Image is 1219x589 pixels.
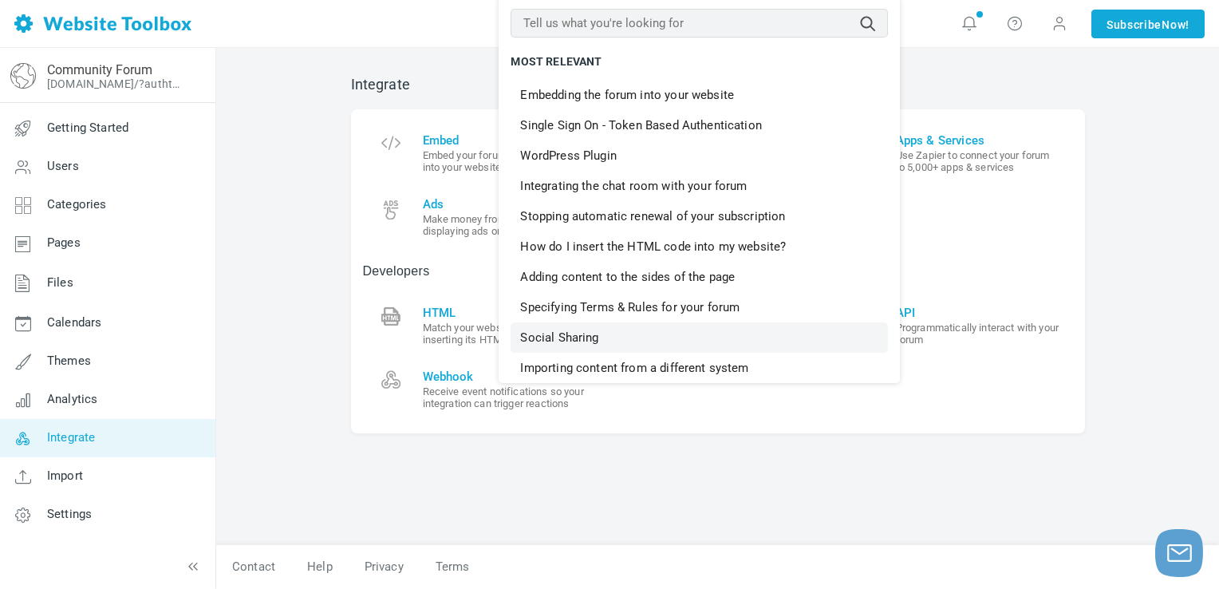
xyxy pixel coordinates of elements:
a: Contact [216,553,291,581]
a: [DOMAIN_NAME]/?authtoken=9bc25a4c1e172f09a64639eab52bcd16&rememberMe=1 [47,77,186,90]
a: Specifying Terms & Rules for your forum [511,292,888,322]
a: Stopping automatic renewal of your subscription [511,201,888,231]
span: Categories [47,197,107,211]
a: Webhook Receive event notifications so your integration can trigger reactions [363,358,600,421]
a: Terms [420,553,486,581]
span: Now! [1162,16,1189,34]
span: Users [47,159,79,173]
a: Apps & Services Use Zapier to connect your forum to 5,000+ apps & services [836,121,1073,185]
a: How do I insert the HTML code into my website? [511,231,888,262]
span: Calendars [47,315,101,330]
input: Tell us what you're looking for [511,9,888,38]
span: Apps & Services [896,133,1061,148]
img: globe-icon.png [10,63,36,89]
span: API [896,306,1061,320]
a: SubscribeNow! [1091,10,1205,38]
a: Single Sign On - Token Based Authentication [511,110,888,140]
small: Use Zapier to connect your forum to 5,000+ apps & services [896,149,1061,173]
a: Social Sharing [511,322,888,353]
a: Community Forum [47,62,152,77]
span: Analytics [47,392,97,406]
a: Importing content from a different system [511,353,888,383]
a: Embedding the forum into your website [511,80,888,110]
span: Pages [47,235,81,250]
span: Settings [47,507,92,521]
span: Integrate [47,430,95,445]
span: Import [47,468,83,483]
a: Help [291,553,349,581]
span: Themes [47,354,91,368]
span: Getting Started [47,121,128,135]
small: Programmatically interact with your forum [896,322,1061,346]
a: WordPress Plugin [511,140,888,171]
h6: MOST RELEVANT [511,55,888,69]
small: Receive event notifications so your integration can trigger reactions [423,385,588,409]
button: Launch chat [1155,529,1203,577]
a: Integrating the chat room with your forum [511,171,888,201]
a: Adding content to the sides of the page [511,262,888,292]
a: Privacy [349,553,420,581]
span: Files [47,275,73,290]
a: API Programmatically interact with your forum [836,294,1073,358]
